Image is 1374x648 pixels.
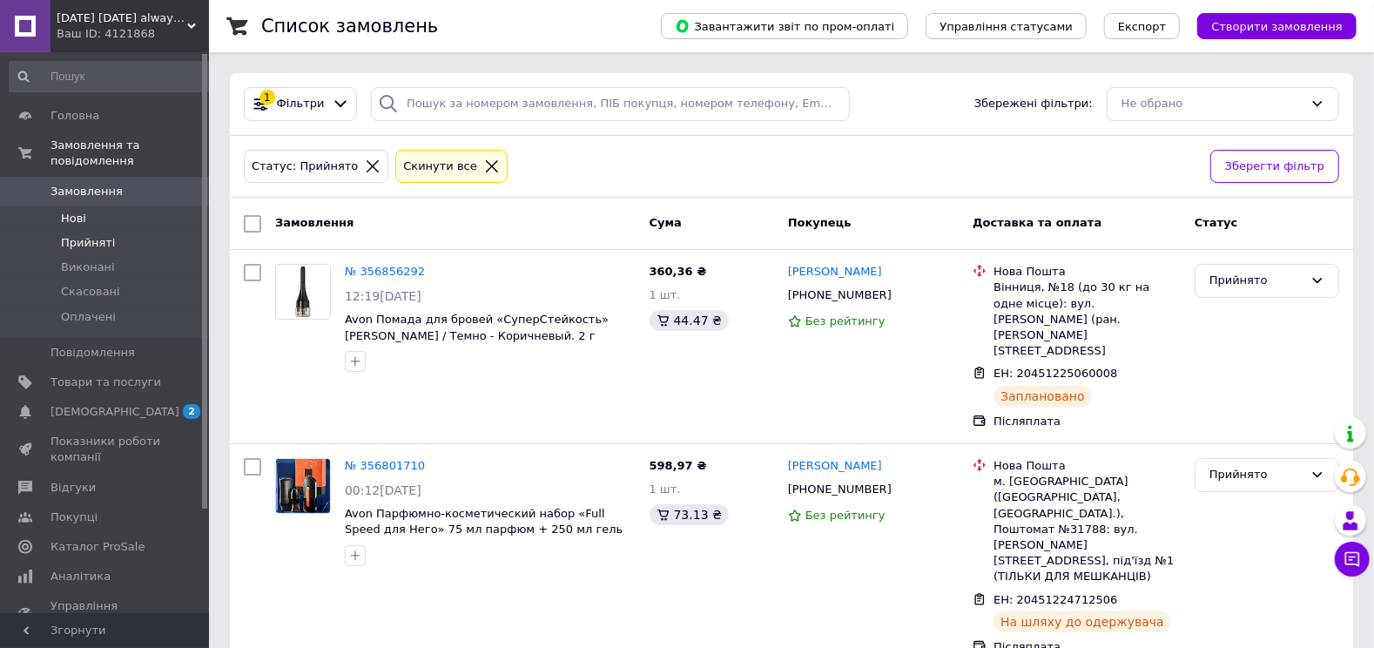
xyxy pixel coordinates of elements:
a: Avon Парфюмно-косметический набор «Full Speed для Него» 75 мл парфюм + 250 мл гель для душа [345,507,623,552]
div: Нова Пошта [993,458,1181,474]
div: Не обрано [1121,95,1303,113]
div: [PHONE_NUMBER] [785,478,895,501]
span: Показники роботи компанії [51,434,161,465]
span: [DEMOGRAPHIC_DATA] [51,404,179,420]
img: Фото товару [276,459,330,513]
span: Без рейтингу [805,314,886,327]
div: Прийнято [1209,466,1303,484]
span: Збережені фільтри: [974,96,1093,112]
span: Експорт [1118,20,1167,33]
span: 12:19[DATE] [345,289,421,303]
span: Замовлення та повідомлення [51,138,209,169]
div: [PHONE_NUMBER] [785,284,895,307]
div: 73.13 ₴ [650,504,729,525]
span: Аналітика [51,569,111,584]
div: 44.47 ₴ [650,310,729,331]
button: Створити замовлення [1197,13,1357,39]
span: Доставка та оплата [973,216,1101,229]
button: Експорт [1104,13,1181,39]
span: Виконані [61,260,115,275]
a: Avon Помада для бровей «СуперСтейкость» [PERSON_NAME] / Темно - Коричневый. 2 г [345,313,609,342]
a: Створити замовлення [1180,19,1357,32]
div: Післяплата [993,414,1181,429]
span: 598,97 ₴ [650,459,707,472]
span: Каталог ProSale [51,539,145,555]
button: Зберегти фільтр [1210,150,1339,184]
span: Товари та послуги [51,375,161,390]
span: Оплачені [61,309,116,325]
span: 2 [183,404,200,419]
button: Завантажити звіт по пром-оплаті [661,13,908,39]
span: Статус [1195,216,1238,229]
span: Cума [650,216,682,229]
span: Покупець [788,216,852,229]
a: [PERSON_NAME] [788,458,882,475]
span: Замовлення [51,184,123,199]
div: Статус: Прийнято [248,158,361,176]
span: Фільтри [277,96,325,112]
h1: Список замовлень [261,16,438,37]
span: Прийняті [61,235,115,251]
a: Фото товару [275,458,331,514]
button: Управління статусами [926,13,1087,39]
span: Зберегти фільтр [1225,158,1324,176]
div: Заплановано [993,386,1092,407]
span: Створити замовлення [1211,20,1343,33]
span: 00:12[DATE] [345,483,421,497]
span: Управління сайтом [51,598,161,630]
div: Нова Пошта [993,264,1181,280]
div: Вінниця, №18 (до 30 кг на одне місце): вул. [PERSON_NAME] (ран. [PERSON_NAME][STREET_ADDRESS] [993,280,1181,359]
span: Повідомлення [51,345,135,361]
img: Фото товару [276,265,330,319]
span: 1 шт. [650,483,681,496]
span: Нові [61,211,86,226]
a: № 356856292 [345,265,425,278]
span: ЕН: 20451225060008 [993,367,1117,380]
div: На шляху до одержувача [993,611,1171,632]
div: Прийнято [1209,272,1303,290]
span: Відгуки [51,480,96,496]
div: м. [GEOGRAPHIC_DATA] ([GEOGRAPHIC_DATA], [GEOGRAPHIC_DATA].), Поштомат №31788: вул. [PERSON_NAME]... [993,474,1181,584]
span: 360,36 ₴ [650,265,707,278]
input: Пошук [9,61,219,92]
a: Фото товару [275,264,331,320]
span: Today tomorrow always Avon [57,10,187,26]
div: Cкинути все [400,158,481,176]
div: 1 [259,90,275,105]
span: Без рейтингу [805,509,886,522]
span: Головна [51,108,99,124]
button: Чат з покупцем [1335,542,1370,577]
span: Скасовані [61,284,120,300]
span: Покупці [51,510,98,525]
div: Ваш ID: 4121868 [57,26,209,42]
span: ЕН: 20451224712506 [993,593,1117,606]
span: Замовлення [275,216,354,229]
span: Завантажити звіт по пром-оплаті [675,18,894,34]
span: 1 шт. [650,288,681,301]
a: [PERSON_NAME] [788,264,882,280]
span: Управління статусами [940,20,1073,33]
input: Пошук за номером замовлення, ПІБ покупця, номером телефону, Email, номером накладної [371,87,850,121]
a: № 356801710 [345,459,425,472]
